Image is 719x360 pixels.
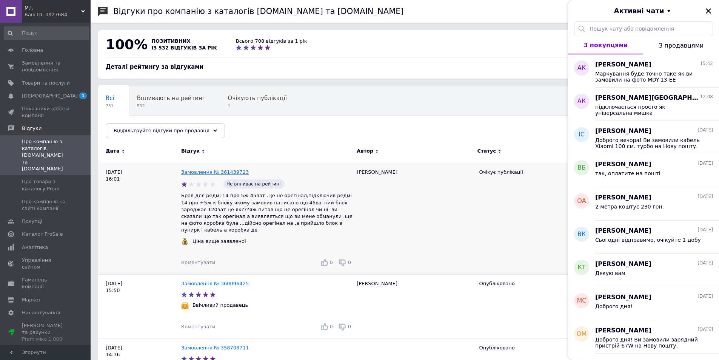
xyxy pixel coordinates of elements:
[577,297,587,305] span: МС
[595,326,651,335] span: [PERSON_NAME]
[4,26,89,40] input: Пошук
[181,324,215,329] span: Коментувати
[330,324,333,329] span: 0
[181,260,215,265] span: Коментувати
[353,163,475,274] div: [PERSON_NAME]
[22,244,48,251] span: Аналітика
[106,103,114,109] span: 731
[595,237,701,243] span: Сьогодні відправимо, очікуйте 1 добу
[137,95,205,102] span: Впливають на рейтинг
[568,221,719,254] button: ВК[PERSON_NAME][DATE]Сьогодні відправимо, очікуйте 1 добу
[181,281,249,286] a: Замовлення № 360096425
[479,345,590,351] div: Опубліковано
[181,238,189,245] img: :moneybag:
[106,63,203,70] span: Деталі рейтингу за відгуками
[595,104,702,116] span: підключається просто як універсальна мишка
[181,169,249,175] a: Замовлення № 361439723
[577,263,585,272] span: КТ
[568,287,719,320] button: МС[PERSON_NAME][DATE]Доброго дня!
[22,178,70,192] span: Про товари з каталогу Prom
[181,345,249,351] a: Замовлення № 358708711
[106,37,148,52] span: 100%
[579,130,585,139] span: ІС
[568,320,719,354] button: ОМ[PERSON_NAME][DATE]Доброго дня! Ви замовили зарядний пристрій 67W на Нову пошту. Сьогодні відпр...
[22,257,70,270] span: Управління сайтом
[22,322,70,343] span: [PERSON_NAME] та рахунки
[595,303,633,309] span: Доброго дня!
[568,254,719,287] button: КТ[PERSON_NAME][DATE]Дякую вам
[181,148,200,155] span: Відгук
[191,238,248,245] div: Ціна вище заявленої
[595,204,664,210] span: 2 метра коштує 230 грн.
[106,63,704,71] div: Деталі рейтингу за відгуками
[479,280,590,287] div: Опубліковано
[114,128,209,133] span: Відфільтруйте відгуки про продавця
[22,297,41,303] span: Маркет
[22,80,70,87] span: Товари та послуги
[181,259,215,266] div: Коментувати
[113,7,404,16] h1: Відгуки про компанію з каталогів [DOMAIN_NAME] та [DOMAIN_NAME]
[697,326,713,333] span: [DATE]
[106,124,182,130] span: Опубліковані без комен...
[330,260,333,265] span: 0
[700,60,713,67] span: 15:42
[589,6,698,16] button: Активні чати
[477,148,496,155] span: Статус
[348,260,351,265] span: 0
[704,6,713,15] button: Закрити
[348,324,351,329] span: 0
[577,164,586,172] span: ВБ
[595,94,698,102] span: [PERSON_NAME][GEOGRAPHIC_DATA]
[595,60,651,69] span: [PERSON_NAME]
[595,227,651,235] span: [PERSON_NAME]
[697,127,713,133] span: [DATE]
[595,193,651,202] span: [PERSON_NAME]
[577,230,586,239] span: ВК
[22,218,42,225] span: Покупці
[181,323,215,330] div: Коментувати
[595,71,702,83] span: Маркування буде точно таке як ви замовили на фото MDY-13-EE
[353,274,475,338] div: [PERSON_NAME]
[22,125,42,132] span: Відгуки
[151,38,191,44] span: позитивних
[577,330,587,338] span: ОМ
[151,45,217,51] span: із 532 відгуків за рік
[595,337,702,349] span: Доброго дня! Ви замовили зарядний пристрій 67W на Нову пошту. Сьогодні відправимо, очікуйте 1-2 д...
[479,169,590,176] div: Очікує публікації
[595,137,702,149] span: Доброго вечора! Ви замовили кабель Xiaomi 100 см. турбо на Нову пошту. Завтра відправимо, очікуйт...
[577,97,586,106] span: АК
[98,116,197,144] div: Опубліковані без коментаря
[568,154,719,187] button: ВБ[PERSON_NAME][DATE]так, оплатите на пошті
[595,270,625,276] span: Дякую вам
[595,293,651,302] span: [PERSON_NAME]
[595,170,660,176] span: так, оплатите на пошті
[643,36,719,54] button: З продавцями
[223,179,285,188] span: Не впливає на рейтинг
[228,103,287,109] span: 1
[98,163,181,274] div: [DATE] 16:01
[236,38,307,45] div: Всього 708 відгуків за 1 рік
[22,336,70,343] div: Prom мікс 1 000
[22,60,70,73] span: Замовлення та повідомлення
[595,127,651,136] span: [PERSON_NAME]
[700,94,713,100] span: 12:08
[22,138,70,173] span: Про компанію з каталогів [DOMAIN_NAME] та [DOMAIN_NAME]
[697,160,713,167] span: [DATE]
[191,302,250,309] div: Ввічливий продавець
[181,192,353,233] p: Брав для редмі 14 про 5ж 45ват .Це не орегінал,підключив редмі 14 про +5ж к блоку якому замовив н...
[22,309,60,316] span: Налаштування
[568,187,719,221] button: ОА[PERSON_NAME][DATE]2 метра коштує 230 грн.
[697,293,713,300] span: [DATE]
[79,93,87,99] span: 1
[22,231,63,238] span: Каталог ProSale
[659,42,704,49] span: З продавцями
[106,148,120,155] span: Дата
[568,54,719,88] button: АК[PERSON_NAME]15:42Маркування буде точно таке як ви замовили на фото MDY-13-EE
[614,6,664,16] span: Активні чати
[568,36,643,54] button: З покупцями
[697,227,713,233] span: [DATE]
[568,121,719,154] button: ІС[PERSON_NAME][DATE]Доброго вечора! Ви замовили кабель Xiaomi 100 см. турбо на Нову пошту. Завтр...
[22,198,70,212] span: Про компанію на сайті компанії
[595,160,651,169] span: [PERSON_NAME]
[22,277,70,290] span: Гаманець компанії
